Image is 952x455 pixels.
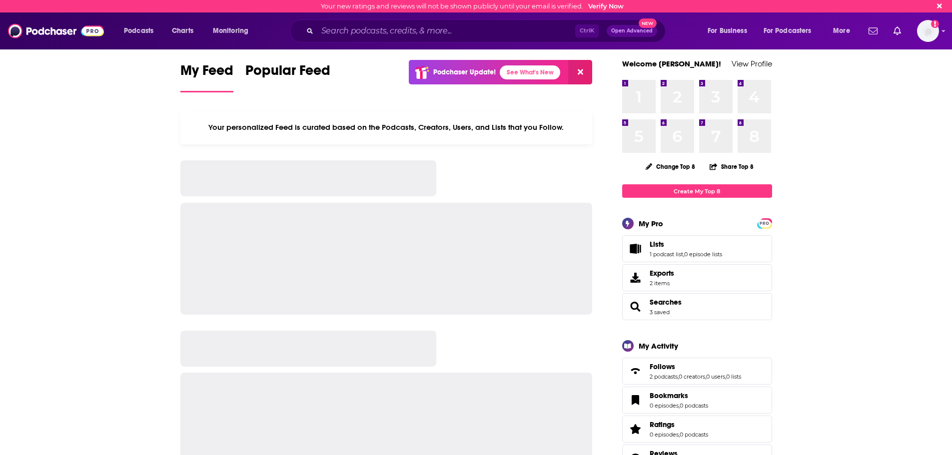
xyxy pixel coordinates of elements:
a: My Feed [180,62,233,92]
span: Follows [622,358,772,385]
span: , [683,251,684,258]
a: PRO [759,219,771,227]
button: open menu [206,23,261,39]
a: 2 podcasts [650,373,678,380]
a: Lists [650,240,722,249]
span: Lists [650,240,664,249]
span: Open Advanced [611,28,653,33]
span: Exports [650,269,674,278]
span: Searches [622,293,772,320]
a: 0 podcasts [680,431,708,438]
a: 0 podcasts [680,402,708,409]
span: , [679,431,680,438]
span: , [705,373,706,380]
a: Bookmarks [650,391,708,400]
a: 0 episodes [650,402,679,409]
button: Change Top 8 [640,160,702,173]
a: 0 episode lists [684,251,722,258]
a: See What's New [500,65,560,79]
span: Charts [172,24,193,38]
button: open menu [701,23,760,39]
a: 0 users [706,373,725,380]
span: Ratings [650,420,675,429]
div: My Activity [639,341,678,351]
span: Logged in as jbarbour [917,20,939,42]
p: Podchaser Update! [433,68,496,76]
span: 2 items [650,280,674,287]
img: Podchaser - Follow, Share and Rate Podcasts [8,21,104,40]
div: Your new ratings and reviews will not be shown publicly until your email is verified. [321,2,624,10]
a: Bookmarks [626,393,646,407]
span: Lists [622,235,772,262]
a: Create My Top 8 [622,184,772,198]
svg: Email not verified [931,20,939,28]
span: Monitoring [213,24,248,38]
a: Exports [622,264,772,291]
span: Ctrl K [575,24,599,37]
a: Verify Now [588,2,624,10]
div: Search podcasts, credits, & more... [299,19,675,42]
a: 0 creators [679,373,705,380]
span: Exports [626,271,646,285]
span: My Feed [180,62,233,85]
a: Follows [650,362,741,371]
span: PRO [759,220,771,227]
button: open menu [117,23,166,39]
span: Ratings [622,416,772,443]
button: open menu [826,23,863,39]
a: Searches [650,298,682,307]
span: Bookmarks [622,387,772,414]
a: Follows [626,364,646,378]
span: More [833,24,850,38]
span: Popular Feed [245,62,330,85]
a: Show notifications dropdown [890,22,905,39]
a: Popular Feed [245,62,330,92]
a: Ratings [626,422,646,436]
span: For Podcasters [764,24,812,38]
a: Lists [626,242,646,256]
a: Charts [165,23,199,39]
a: Ratings [650,420,708,429]
a: Show notifications dropdown [865,22,882,39]
a: Welcome [PERSON_NAME]! [622,59,721,68]
button: Open AdvancedNew [607,25,657,37]
span: , [678,373,679,380]
span: Podcasts [124,24,153,38]
button: Share Top 8 [709,157,754,176]
div: My Pro [639,219,663,228]
span: New [639,18,657,28]
input: Search podcasts, credits, & more... [317,23,575,39]
a: 3 saved [650,309,670,316]
a: Searches [626,300,646,314]
span: Bookmarks [650,391,688,400]
a: 1 podcast list [650,251,683,258]
a: View Profile [732,59,772,68]
a: 0 episodes [650,431,679,438]
img: User Profile [917,20,939,42]
div: Your personalized Feed is curated based on the Podcasts, Creators, Users, and Lists that you Follow. [180,110,593,144]
span: , [679,402,680,409]
a: 0 lists [726,373,741,380]
button: open menu [757,23,826,39]
span: , [725,373,726,380]
span: Follows [650,362,675,371]
span: For Business [708,24,747,38]
button: Show profile menu [917,20,939,42]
